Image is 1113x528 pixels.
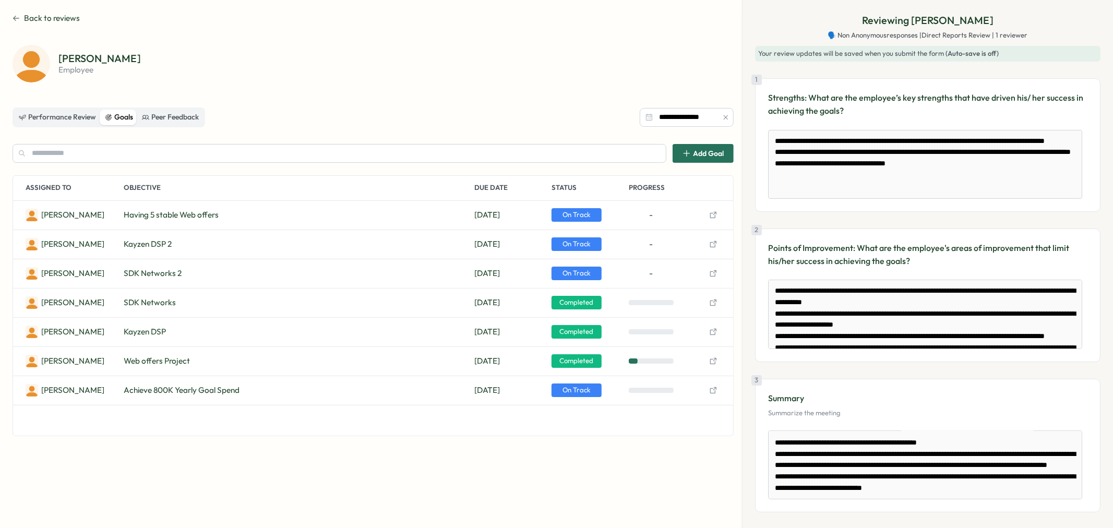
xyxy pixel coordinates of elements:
[41,355,104,367] p: Deniz
[26,384,104,397] a: Deniz[PERSON_NAME]
[650,209,653,221] span: -
[26,238,104,250] a: Deniz[PERSON_NAME]
[552,208,602,222] span: On Track
[552,296,602,309] span: Completed
[474,268,500,279] span: Dec 31, 2025
[474,326,500,338] span: Jun 30, 2025
[768,242,1087,268] p: Points of Improvement: What are the employee's areas of improvement that limit his/her success in...
[474,355,500,367] span: Jun 01, 2025
[26,326,104,338] a: Deniz[PERSON_NAME]
[41,209,104,221] p: Deniz
[650,268,653,279] span: -
[124,297,176,308] span: SDK Networks
[552,267,602,280] span: On Track
[124,209,219,221] span: Having 5 stable Web offers
[41,268,104,279] p: Deniz
[552,354,602,368] span: Completed
[768,91,1087,117] p: Strengths: What are the employee’s key strengths that have driven his/ her success in achieving t...
[26,355,38,367] img: Deniz
[13,13,80,24] button: Back to reviews
[862,13,994,29] p: Reviewing [PERSON_NAME]
[552,237,602,251] span: On Track
[13,45,50,82] img: Deniz
[751,225,762,235] div: 2
[552,383,602,397] span: On Track
[41,326,104,338] p: Deniz
[751,375,762,386] div: 3
[26,176,119,200] p: Assigned To
[768,392,1087,405] p: Summary
[124,326,166,338] span: Kayzen DSP
[474,176,547,200] p: Due Date
[474,209,500,221] span: Dec 31, 2025
[474,238,500,250] span: Dec 31, 2025
[26,296,38,309] img: Deniz
[41,297,104,308] p: Deniz
[124,176,470,200] p: Objective
[768,409,1087,418] p: Summarize the meeting
[552,176,625,200] p: Status
[26,267,38,280] img: Deniz
[26,267,104,280] a: Deniz[PERSON_NAME]
[58,53,141,64] p: [PERSON_NAME]
[828,31,1028,40] span: 🗣️ Non Anonymous responses | Direct Reports Review | 1 reviewer
[26,209,104,221] a: Deniz[PERSON_NAME]
[26,355,104,367] a: Deniz[PERSON_NAME]
[946,49,999,57] span: (Auto-save is off)
[124,268,182,279] span: SDK Networks 2
[474,297,500,308] span: Jun 01, 2025
[26,326,38,338] img: Deniz
[124,385,240,396] span: Achieve 800K Yearly Goal Spend
[124,355,190,367] span: Web offers Project
[41,238,104,250] p: Deniz
[26,384,38,397] img: Deniz
[41,385,104,396] p: Deniz
[751,75,762,85] div: 1
[26,296,104,309] a: Deniz[PERSON_NAME]
[24,13,80,24] span: Back to reviews
[58,66,141,74] p: employee
[26,209,38,221] img: Deniz
[693,150,724,157] span: Add Goal
[552,325,602,339] span: Completed
[629,176,702,200] p: Progress
[26,238,38,250] img: Deniz
[474,385,500,396] span: Dec 31, 2025
[650,238,653,250] span: -
[673,144,734,163] button: Add Goal
[124,238,172,250] span: Kayzen DSP 2
[758,49,999,57] span: Your review updates will be saved when you submit the form
[142,112,199,123] div: Peer Feedback
[19,112,96,123] div: Performance Review
[105,112,133,123] div: Goals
